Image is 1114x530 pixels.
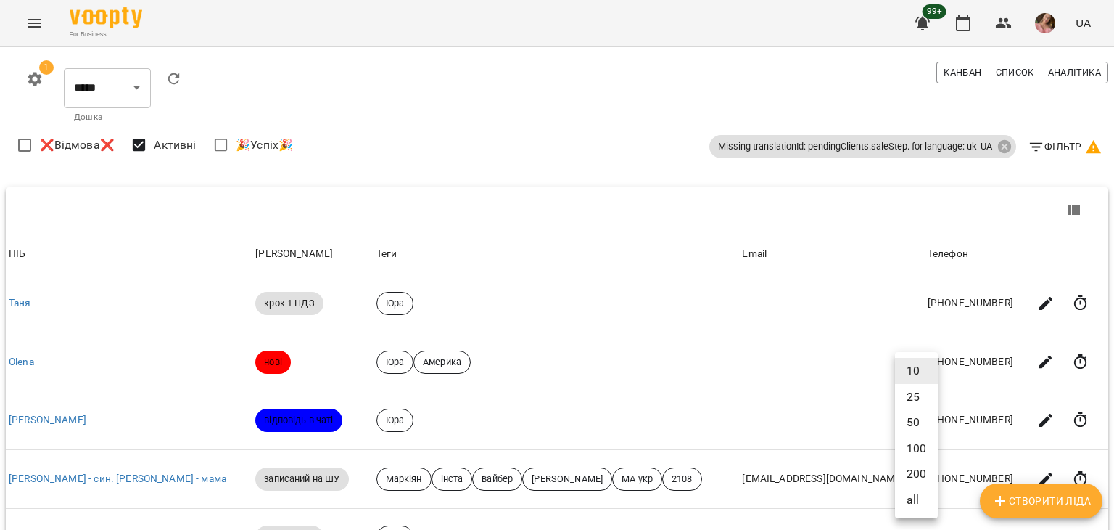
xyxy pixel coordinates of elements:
li: 100 [895,436,938,462]
li: 10 [895,358,938,384]
li: all [895,487,938,513]
li: 50 [895,409,938,436]
li: 200 [895,461,938,487]
li: 25 [895,384,938,410]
